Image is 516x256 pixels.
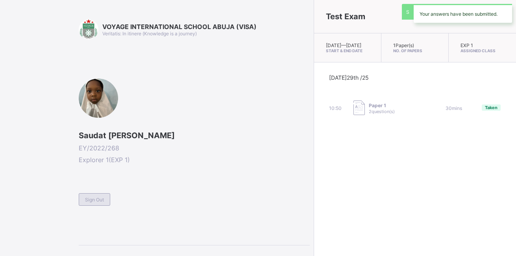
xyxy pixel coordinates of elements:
span: EXP 1 [461,42,473,48]
span: Paper 1 [369,102,395,108]
span: 2 question(s) [369,109,395,114]
span: [DATE] — [DATE] [326,42,361,48]
span: Veritatis: In itinere (Knowledge is a journey) [102,31,197,37]
span: Saudat [PERSON_NAME] [79,131,310,140]
span: EY/2022/268 [79,144,310,152]
span: 1 Paper(s) [393,42,414,48]
span: VOYAGE INTERNATIONAL SCHOOL ABUJA (VISA) [102,23,257,31]
span: Test Exam [326,12,365,21]
span: Sign Out [85,197,104,203]
span: [DATE] 29th /25 [329,74,369,81]
span: 30 mins [446,105,462,111]
span: Taken [485,105,498,110]
span: Explorer 1 ( EXP 1 ) [79,156,310,164]
div: Your answers have been submitted. [414,4,512,23]
span: Assigned Class [461,48,504,53]
span: 10:50 [329,105,342,111]
span: No. of Papers [393,48,436,53]
img: take_paper.cd97e1aca70de81545fe8e300f84619e.svg [353,101,365,115]
span: Start & End Date [326,48,369,53]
